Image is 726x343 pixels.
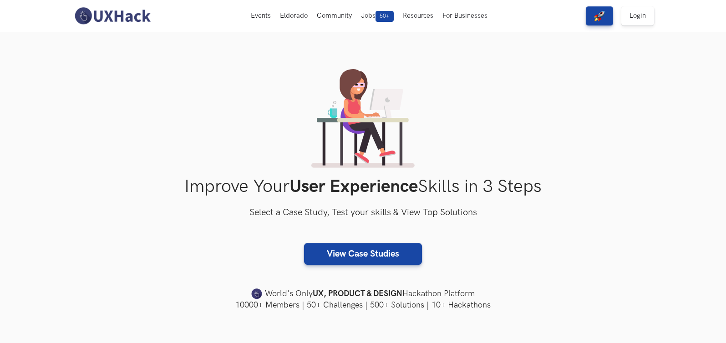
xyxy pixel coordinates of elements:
h1: Improve Your Skills in 3 Steps [72,176,655,197]
img: rocket [594,10,605,21]
img: uxhack-favicon-image.png [251,288,262,300]
img: UXHack-logo.png [72,6,153,25]
strong: User Experience [289,176,418,197]
a: View Case Studies [304,243,422,265]
strong: UX, PRODUCT & DESIGN [313,288,402,300]
a: Login [621,6,654,25]
img: lady working on laptop [311,69,415,168]
span: 50+ [376,11,394,22]
h3: Select a Case Study, Test your skills & View Top Solutions [72,206,655,220]
h4: 10000+ Members | 50+ Challenges | 500+ Solutions | 10+ Hackathons [72,299,655,311]
h4: World's Only Hackathon Platform [72,288,655,300]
